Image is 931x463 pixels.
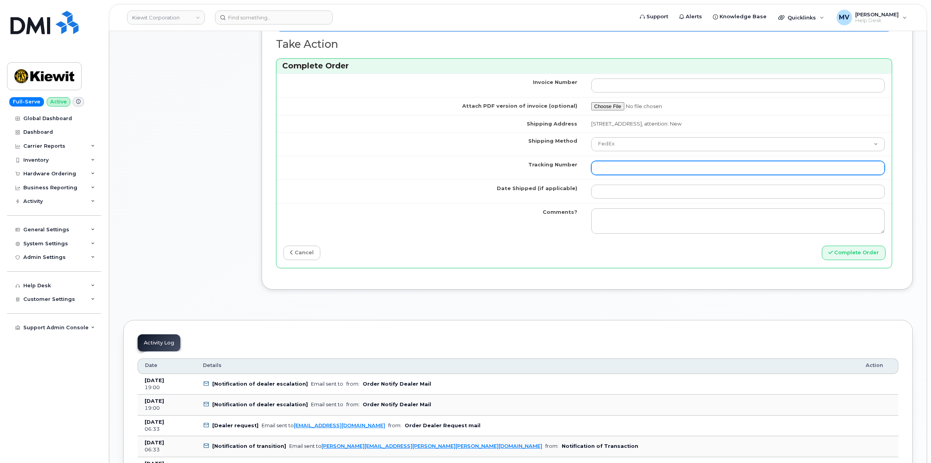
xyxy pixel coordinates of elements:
b: Notification of Transaction [562,443,638,449]
b: [Notification of dealer escalation] [212,381,308,387]
span: Help Desk [855,17,899,24]
div: 06:33 [145,446,189,453]
span: Details [203,362,222,369]
a: Alerts [674,9,707,24]
div: 06:33 [145,426,189,433]
span: Knowledge Base [720,13,767,21]
b: Order Notify Dealer Mail [363,402,431,407]
label: Comments? [543,208,577,216]
b: [Notification of dealer escalation] [212,402,308,407]
b: Order Dealer Request mail [405,423,480,428]
b: [DATE] [145,419,164,425]
div: Marivi Vargas [831,10,912,25]
td: [STREET_ADDRESS], attention: New [584,115,892,132]
a: [EMAIL_ADDRESS][DOMAIN_NAME] [294,423,385,428]
div: 19:00 [145,384,189,391]
span: Support [646,13,668,21]
a: Support [634,9,674,24]
button: Complete Order [822,246,886,260]
div: Quicklinks [773,10,830,25]
span: from: [388,423,402,428]
a: cancel [283,246,320,260]
span: from: [346,402,360,407]
th: Action [859,358,898,374]
label: Tracking Number [528,161,577,168]
label: Shipping Address [527,120,577,128]
div: Email sent to [311,381,343,387]
input: Find something... [215,10,333,24]
div: Email sent to [311,402,343,407]
label: Attach PDF version of invoice (optional) [462,102,577,110]
h3: Complete Order [282,61,886,71]
span: Quicklinks [788,14,816,21]
h2: Take Action [276,38,892,50]
a: Kiewit Corporation [127,10,205,24]
a: Knowledge Base [707,9,772,24]
div: Email sent to [289,443,542,449]
span: from: [545,443,559,449]
span: Alerts [686,13,702,21]
span: MV [839,13,849,22]
label: Invoice Number [533,79,577,86]
a: [PERSON_NAME][EMAIL_ADDRESS][PERSON_NAME][PERSON_NAME][DOMAIN_NAME] [321,443,542,449]
div: 19:00 [145,405,189,412]
b: [DATE] [145,377,164,383]
label: Shipping Method [528,137,577,145]
b: [Dealer request] [212,423,259,428]
span: Date [145,362,157,369]
b: [DATE] [145,440,164,446]
b: Order Notify Dealer Mail [363,381,431,387]
label: Date Shipped (if applicable) [497,185,577,192]
b: [Notification of transition] [212,443,286,449]
span: from: [346,381,360,387]
iframe: Messenger Launcher [897,429,925,457]
div: Email sent to [262,423,385,428]
span: [PERSON_NAME] [855,11,899,17]
b: [DATE] [145,398,164,404]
